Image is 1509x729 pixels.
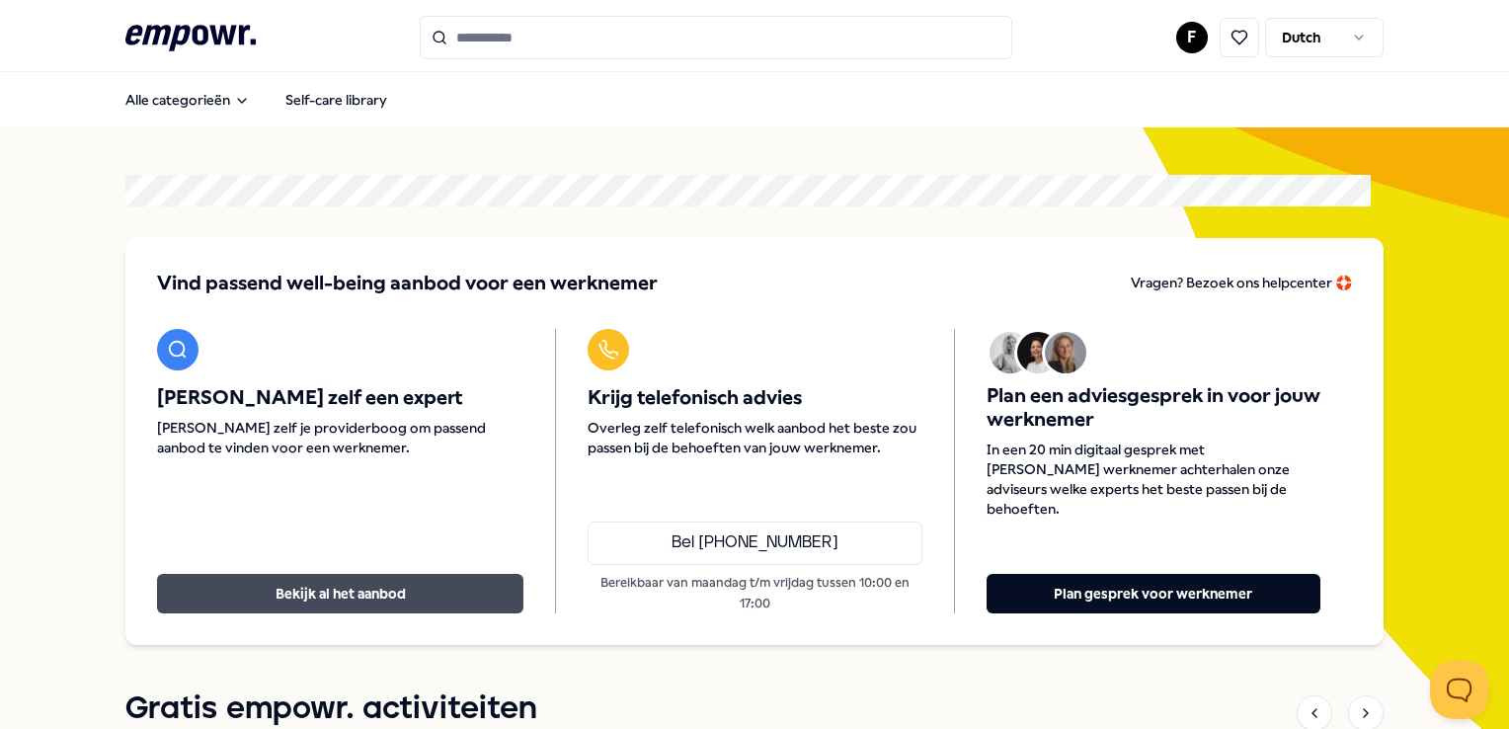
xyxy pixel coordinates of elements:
nav: Main [110,80,403,120]
span: Plan een adviesgesprek in voor jouw werknemer [987,384,1320,432]
iframe: Help Scout Beacon - Open [1430,660,1489,719]
img: Avatar [1045,332,1086,373]
span: Vind passend well-being aanbod voor een werknemer [157,270,658,297]
a: Bel [PHONE_NUMBER] [588,522,921,565]
img: Avatar [990,332,1031,373]
span: Krijg telefonisch advies [588,386,921,410]
button: Plan gesprek voor werknemer [987,574,1320,613]
span: [PERSON_NAME] zelf je providerboog om passend aanbod te vinden voor een werknemer. [157,418,523,457]
span: In een 20 min digitaal gesprek met [PERSON_NAME] werknemer achterhalen onze adviseurs welke exper... [987,440,1320,519]
button: Alle categorieën [110,80,266,120]
a: Self-care library [270,80,403,120]
button: F [1176,22,1208,53]
p: Bereikbaar van maandag t/m vrijdag tussen 10:00 en 17:00 [588,573,921,613]
button: Bekijk al het aanbod [157,574,523,613]
input: Search for products, categories or subcategories [420,16,1012,59]
span: Overleg zelf telefonisch welk aanbod het beste zou passen bij de behoeften van jouw werknemer. [588,418,921,457]
span: Vragen? Bezoek ons helpcenter 🛟 [1131,275,1352,290]
a: Vragen? Bezoek ons helpcenter 🛟 [1131,270,1352,297]
img: Avatar [1017,332,1059,373]
span: [PERSON_NAME] zelf een expert [157,386,523,410]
